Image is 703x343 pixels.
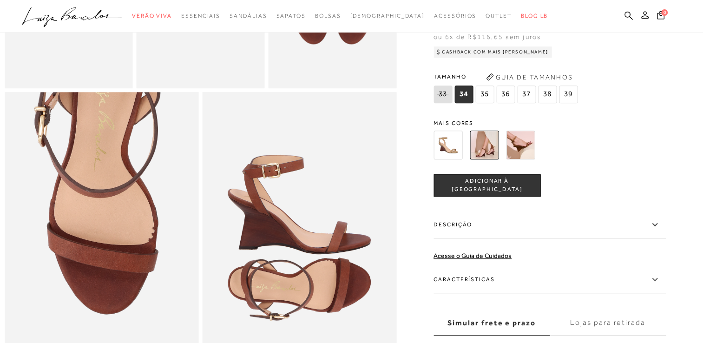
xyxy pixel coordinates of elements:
[486,13,512,19] span: Outlet
[434,266,666,293] label: Características
[506,131,535,159] img: SANDÁLIA ANABELA EM COURO CARAMELO COM SALTO ALTO
[434,86,452,103] span: 33
[350,7,425,25] a: noSubCategoriesText
[230,13,267,19] span: Sandálias
[434,211,666,238] label: Descrição
[470,131,499,159] img: SANDÁLIA ANABELA EM COURO CAFÉ COM SALTO ALTO
[654,10,667,23] button: 0
[132,7,172,25] a: noSubCategoriesText
[434,310,550,336] label: Simular frete e prazo
[538,86,557,103] span: 38
[483,70,576,85] button: Guia de Tamanhos
[661,9,668,16] span: 0
[559,86,578,103] span: 39
[434,13,476,19] span: Acessórios
[276,13,305,19] span: Sapatos
[132,13,172,19] span: Verão Viva
[181,13,220,19] span: Essenciais
[517,86,536,103] span: 37
[434,174,540,197] button: ADICIONAR À [GEOGRAPHIC_DATA]
[496,86,515,103] span: 36
[276,7,305,25] a: noSubCategoriesText
[350,13,425,19] span: [DEMOGRAPHIC_DATA]
[434,46,552,58] div: Cashback com Mais [PERSON_NAME]
[434,120,666,126] span: Mais cores
[521,13,548,19] span: BLOG LB
[315,7,341,25] a: noSubCategoriesText
[230,7,267,25] a: noSubCategoriesText
[181,7,220,25] a: noSubCategoriesText
[475,86,494,103] span: 35
[550,310,666,336] label: Lojas para retirada
[486,7,512,25] a: noSubCategoriesText
[434,178,540,194] span: ADICIONAR À [GEOGRAPHIC_DATA]
[434,131,462,159] img: SANDÁLIA ANABELA EM COURO BEGE FENDI COM SALTO ALTO
[434,33,541,40] span: ou 6x de R$116,65 sem juros
[454,86,473,103] span: 34
[434,252,512,259] a: Acesse o Guia de Cuidados
[521,7,548,25] a: BLOG LB
[434,70,580,84] span: Tamanho
[434,7,476,25] a: noSubCategoriesText
[315,13,341,19] span: Bolsas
